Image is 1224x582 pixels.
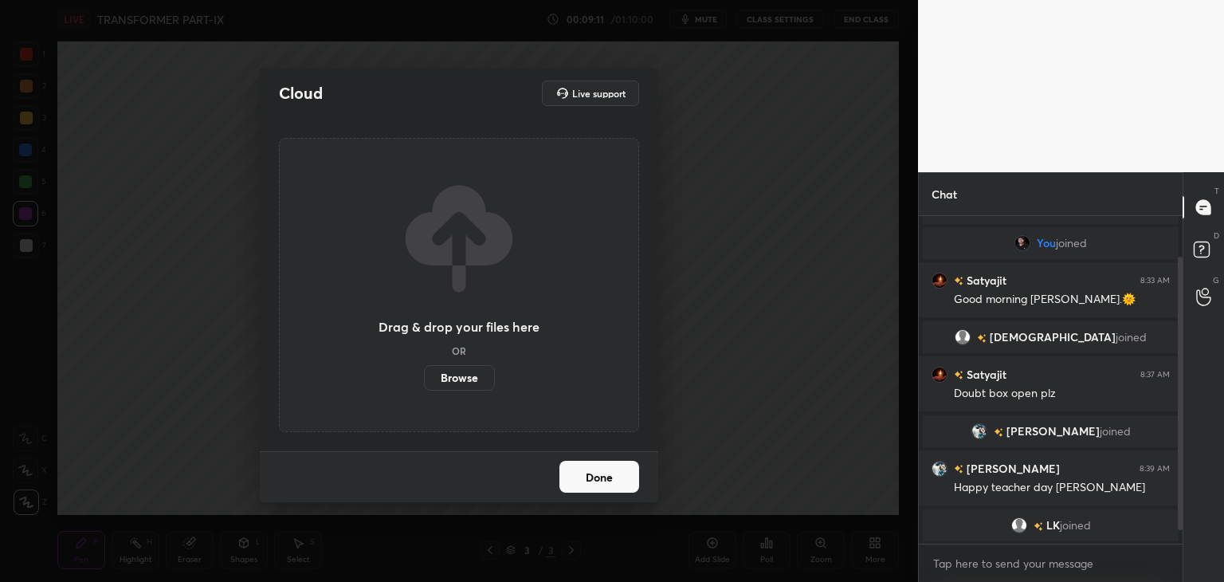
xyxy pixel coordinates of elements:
img: default.png [955,329,971,345]
img: daa425374cb446028a250903ee68cc3a.jpg [932,367,947,383]
span: joined [1056,237,1087,250]
div: grid [919,216,1183,545]
span: [DEMOGRAPHIC_DATA] [990,331,1116,344]
img: 5ced908ece4343448b4c182ab94390f6.jpg [1014,235,1030,251]
h6: Satyajit [963,272,1006,289]
p: T [1214,185,1219,197]
h2: Cloud [279,83,323,104]
img: no-rating-badge.077c3623.svg [954,277,963,285]
span: joined [1116,331,1147,344]
img: daa425374cb446028a250903ee68cc3a.jpg [932,273,947,289]
img: no-rating-badge.077c3623.svg [954,371,963,379]
span: joined [1060,519,1091,532]
div: Doubt box open plz [954,386,1170,402]
h5: Live support [572,88,626,98]
h6: [PERSON_NAME] [963,460,1060,477]
img: no-rating-badge.077c3623.svg [1034,522,1043,531]
div: 8:37 AM [1140,370,1170,379]
p: Chat [919,173,970,215]
span: LK [1046,519,1060,532]
div: 8:33 AM [1140,276,1170,285]
h5: OR [452,346,466,356]
h6: Satyajit [963,366,1006,383]
img: dd25de8fb75f4b548ce634ff3f3c9755.jpg [971,423,987,439]
span: You [1037,237,1056,250]
img: no-rating-badge.077c3623.svg [977,334,987,343]
img: default.png [1011,517,1027,533]
div: 8:39 AM [1140,464,1170,474]
button: Done [559,461,639,493]
img: dd25de8fb75f4b548ce634ff3f3c9755.jpg [932,461,947,477]
div: Good morning [PERSON_NAME].🌞 [954,292,1170,308]
p: D [1214,230,1219,242]
h3: Drag & drop your files here [379,320,539,333]
span: joined [1100,425,1131,438]
div: Happy teacher day [PERSON_NAME] [954,480,1170,496]
span: [PERSON_NAME] [1006,425,1100,438]
img: no-rating-badge.077c3623.svg [954,465,963,474]
img: no-rating-badge.077c3623.svg [994,428,1003,437]
p: G [1213,274,1219,286]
